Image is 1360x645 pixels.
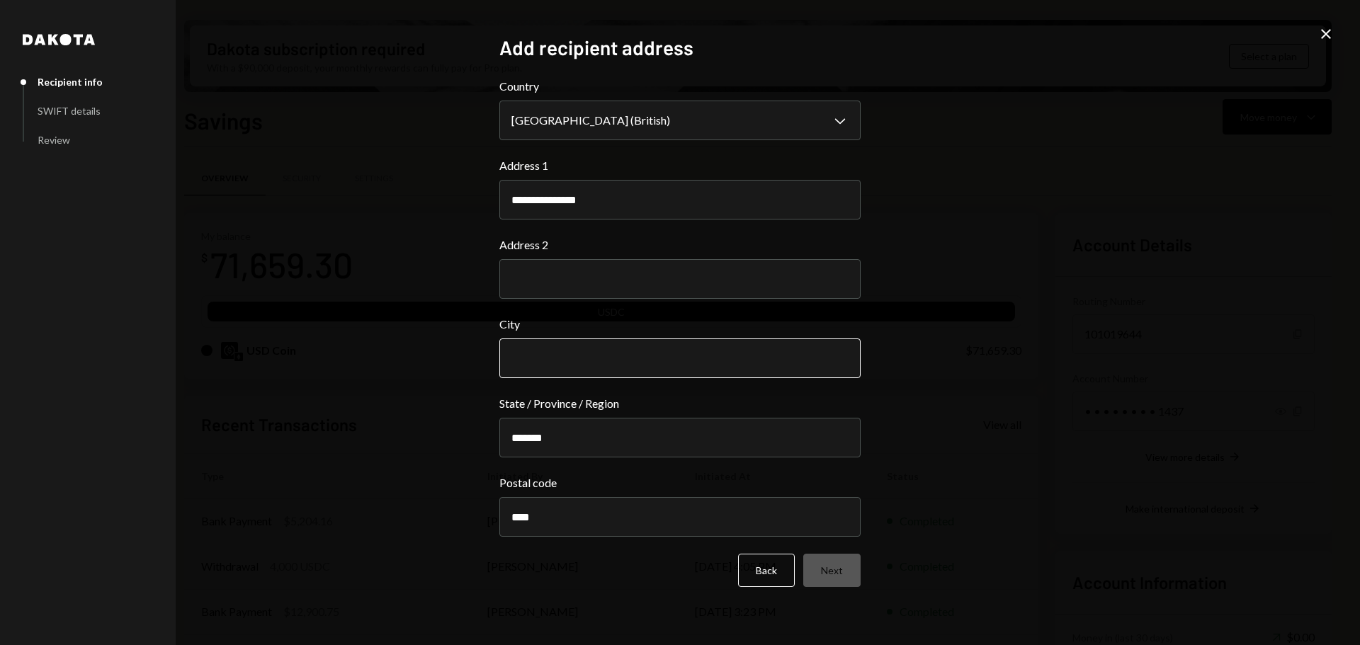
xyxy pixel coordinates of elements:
[499,78,861,95] label: Country
[499,101,861,140] button: Country
[499,157,861,174] label: Address 1
[499,395,861,412] label: State / Province / Region
[38,134,70,146] div: Review
[499,34,861,62] h2: Add recipient address
[38,76,103,88] div: Recipient info
[38,105,101,117] div: SWIFT details
[738,554,795,587] button: Back
[499,474,861,491] label: Postal code
[499,316,861,333] label: City
[499,236,861,253] label: Address 2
